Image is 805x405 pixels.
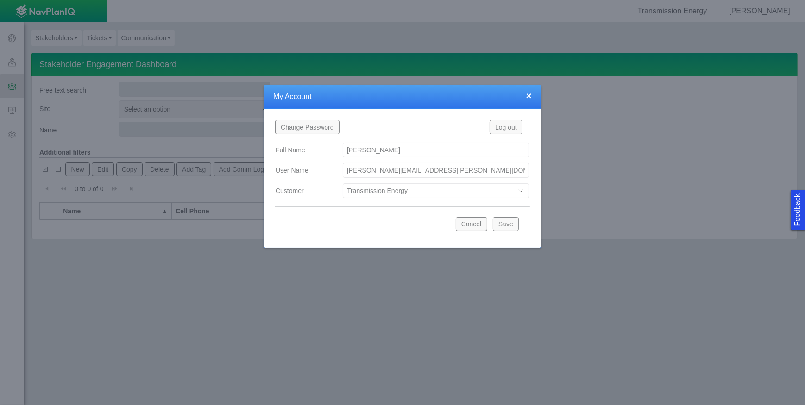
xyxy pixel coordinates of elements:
button: close [526,91,532,100]
button: Save [493,217,519,231]
label: Customer [268,182,335,199]
button: Cancel [456,217,487,231]
h4: My Account [273,92,532,102]
button: Log out [490,120,522,134]
label: Full Name [268,142,335,158]
label: User Name [268,162,335,179]
button: Change Password [275,120,340,134]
